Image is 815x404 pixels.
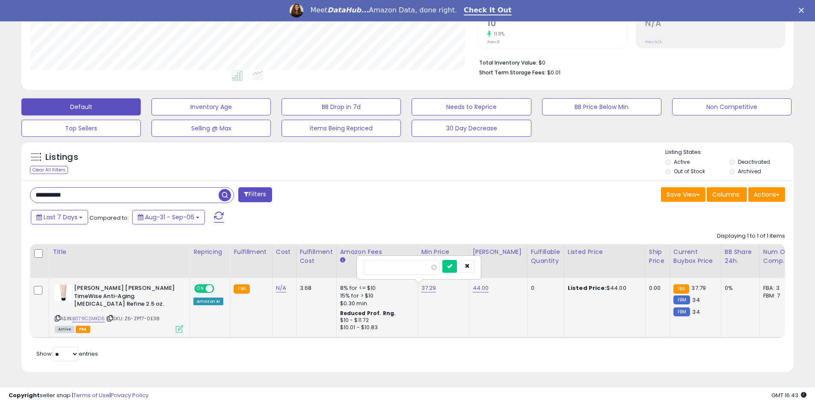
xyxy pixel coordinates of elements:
[712,190,739,199] span: Columns
[542,98,661,115] button: BB Price Below Min
[9,391,40,399] strong: Copyright
[145,213,194,221] span: Aug-31 - Sep-06
[340,317,411,324] div: $10 - $11.72
[763,284,791,292] div: FBA: 3
[673,248,717,265] div: Current Buybox Price
[674,168,705,175] label: Out of Stock
[21,120,141,137] button: Top Sellers
[72,315,105,322] a: B079C2MKD5
[282,98,401,115] button: BB Drop in 7d
[738,168,761,175] label: Archived
[645,39,662,44] small: Prev: N/A
[340,300,411,307] div: $0.30 min
[412,120,531,137] button: 30 Day Decrease
[531,284,557,292] div: 0
[53,248,186,257] div: Title
[547,68,560,77] span: $0.01
[421,284,436,292] a: 37.29
[290,4,303,18] img: Profile image for Georgie
[421,248,465,257] div: Min Price
[412,98,531,115] button: Needs to Reprice
[300,284,330,292] div: 3.68
[234,248,268,257] div: Fulfillment
[55,284,183,332] div: ASIN:
[276,248,293,257] div: Cost
[479,57,779,67] li: $0
[725,284,753,292] div: 0%
[31,210,88,224] button: Last 7 Days
[487,39,500,44] small: Prev: 9
[89,214,129,222] span: Compared to:
[111,391,148,399] a: Privacy Policy
[649,248,666,265] div: Ship Price
[55,284,72,301] img: 41Gb7vGsXSL._SL40_.jpg
[282,120,401,137] button: Items Being Repriced
[763,248,794,265] div: Num of Comp.
[73,391,110,399] a: Terms of Use
[340,310,396,317] b: Reduced Prof. Rng.
[673,295,690,304] small: FBM
[45,151,78,163] h5: Listings
[568,248,642,257] div: Listed Price
[645,18,785,30] h2: N/A
[151,98,271,115] button: Inventory Age
[9,392,148,400] div: seller snap | |
[195,285,206,292] span: ON
[738,158,770,165] label: Deactivated
[36,350,98,358] span: Show: entries
[310,6,457,15] div: Meet Amazon Data, done right.
[674,158,690,165] label: Active
[707,187,747,202] button: Columns
[692,308,699,316] span: 34
[151,120,271,137] button: Selling @ Max
[238,187,272,202] button: Filters
[771,391,806,399] span: 2025-09-15 16:43 GMT
[106,315,160,322] span: | SKU: Z6-ZPT7-0E38
[672,98,791,115] button: Non Competitive
[193,248,226,257] div: Repricing
[340,324,411,331] div: $10.01 - $10.83
[21,98,141,115] button: Default
[132,210,205,224] button: Aug-31 - Sep-06
[340,292,411,300] div: 15% for > $10
[276,284,286,292] a: N/A
[665,148,794,156] p: Listing States:
[234,284,249,294] small: FBA
[661,187,705,202] button: Save View
[193,298,223,305] div: Amazon AI
[327,6,369,14] i: DataHub...
[649,284,663,292] div: 0.00
[673,307,690,316] small: FBM
[673,284,689,294] small: FBA
[479,69,546,76] b: Short Term Storage Fees:
[568,284,607,292] b: Listed Price:
[691,284,706,292] span: 37.79
[30,166,68,174] div: Clear All Filters
[76,326,90,333] span: FBA
[340,257,345,264] small: Amazon Fees.
[491,31,504,37] small: 11.11%
[464,6,512,15] a: Check It Out
[692,296,699,304] span: 34
[763,292,791,300] div: FBM: 7
[748,187,785,202] button: Actions
[473,248,524,257] div: [PERSON_NAME]
[55,326,74,333] span: All listings currently available for purchase on Amazon
[531,248,560,265] div: Fulfillable Quantity
[213,285,227,292] span: OFF
[74,284,178,310] b: [PERSON_NAME] [PERSON_NAME] TimeWise Anti-Aging [MEDICAL_DATA] Refine 2.5 oz.
[340,284,411,292] div: 8% for <= $10
[300,248,333,265] div: Fulfillment Cost
[44,213,77,221] span: Last 7 Days
[340,248,414,257] div: Amazon Fees
[487,18,627,30] h2: 10
[799,8,807,13] div: Close
[717,232,785,240] div: Displaying 1 to 1 of 1 items
[473,284,489,292] a: 44.00
[568,284,639,292] div: $44.00
[479,59,537,66] b: Total Inventory Value:
[725,248,756,265] div: BB Share 24h.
